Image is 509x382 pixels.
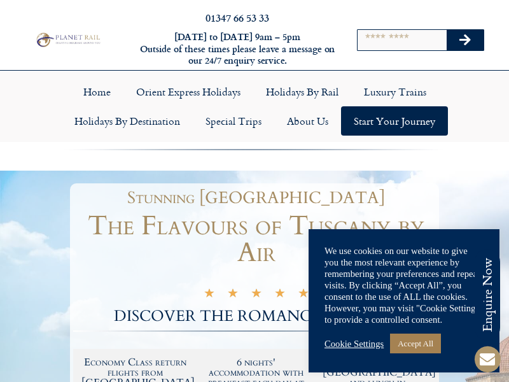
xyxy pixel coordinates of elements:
div: 5/5 [204,287,309,301]
h6: [DATE] to [DATE] 9am – 5pm Outside of these times please leave a message on our 24/7 enquiry serv... [139,31,336,67]
i: ★ [298,289,309,301]
a: Home [71,77,123,106]
nav: Menu [6,77,503,136]
a: Holidays by Rail [253,77,351,106]
a: About Us [274,106,341,136]
button: Search [447,30,484,50]
a: Holidays by Destination [62,106,193,136]
h1: Stunning [GEOGRAPHIC_DATA] [80,190,433,206]
a: Special Trips [193,106,274,136]
a: Luxury Trains [351,77,439,106]
a: Accept All [390,334,441,353]
i: ★ [274,289,286,301]
div: We use cookies on our website to give you the most relevant experience by remembering your prefer... [324,245,484,325]
h2: DISCOVER THE ROMANCE OF ITALY [73,309,439,324]
a: 01347 66 53 33 [206,10,269,25]
i: ★ [227,289,239,301]
i: ★ [204,289,215,301]
a: Orient Express Holidays [123,77,253,106]
i: ★ [251,289,262,301]
a: Cookie Settings [324,338,384,350]
a: Start your Journey [341,106,448,136]
img: Planet Rail Train Holidays Logo [34,31,102,48]
h1: The Flavours of Tuscany by Air [73,213,439,266]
